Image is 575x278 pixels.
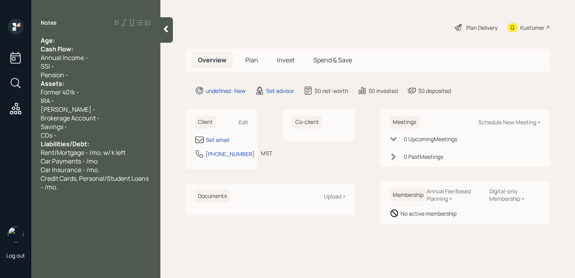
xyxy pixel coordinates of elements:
[41,71,68,79] span: Pension -
[245,56,258,64] span: Plan
[41,19,57,27] label: Notes
[404,153,443,161] div: 0 Past Meeting s
[401,209,456,218] div: No active membership
[41,122,67,131] span: Savings -
[313,56,352,64] span: Spend & Save
[489,187,541,202] div: Digital-only Membership +
[478,118,541,126] div: Schedule New Meeting +
[427,187,483,202] div: Annual Fee Based Planning +
[41,36,55,45] span: Age:
[41,79,64,88] span: Assets:
[41,105,95,114] span: [PERSON_NAME] -
[390,189,427,202] h6: Membership
[239,118,248,126] div: Edit
[195,116,216,129] h6: Client
[41,165,99,174] span: Car Insurance - /mo.
[41,174,150,191] span: Credit Cards, Personal/Student Loans - /mo.
[8,227,23,242] img: retirable_logo.png
[41,157,99,165] span: Car Payments - /mo.
[41,62,54,71] span: SSI -
[390,116,419,129] h6: Meetings
[41,45,73,53] span: Cash Flow:
[206,136,229,144] div: Set email
[41,53,88,62] span: Annual Income -
[41,96,54,105] span: IRA -
[261,149,272,157] div: MST
[418,87,451,95] div: $0 deposited
[466,24,498,32] div: Plan Delivery
[206,150,255,158] div: [PHONE_NUMBER]
[41,140,89,148] span: Liabilities/Debt:
[6,252,25,259] div: Log out
[324,193,346,200] div: Upload +
[368,87,398,95] div: $0 invested
[41,88,79,96] span: Former 401k -
[277,56,295,64] span: Invest
[195,190,230,203] h6: Documents
[520,24,544,32] div: Kustomer
[41,131,56,140] span: CDs -
[41,114,100,122] span: Brokerage Account -
[198,56,226,64] span: Overview
[266,87,294,95] div: Set advisor
[41,148,126,157] span: Rent/Mortgage - /mo. w/ k left
[206,87,246,95] div: undefined · New
[404,135,457,143] div: 0 Upcoming Meeting s
[292,116,322,129] h6: Co-client
[314,87,348,95] div: $0 net-worth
